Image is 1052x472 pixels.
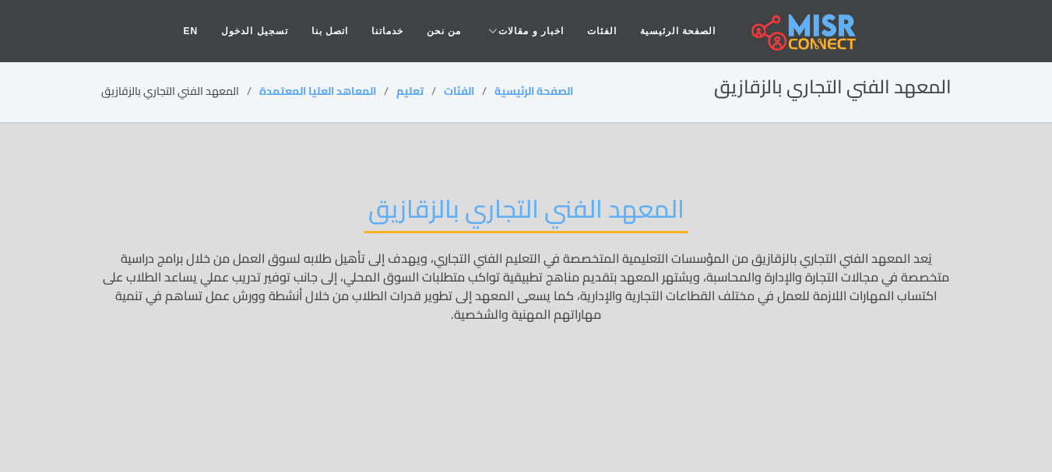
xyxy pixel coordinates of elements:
a: خدماتنا [360,16,415,46]
a: المعاهد العليا المعتمدة [259,81,376,101]
h2: المعهد الفني التجاري بالزقازيق [364,194,688,233]
a: تعليم [396,81,424,101]
a: اخبار و مقالات [473,16,575,46]
img: main.misr_connect [751,12,856,51]
a: الصفحة الرئيسية [628,16,727,46]
a: الصفحة الرئيسية [494,81,573,101]
a: من نحن [415,16,473,46]
a: الفئات [444,81,474,101]
a: تسجيل الدخول [209,16,299,46]
span: اخبار و مقالات [498,24,564,38]
a: اتصل بنا [300,16,360,46]
a: الفئات [575,16,628,46]
li: المعهد الفني التجاري بالزقازيق [101,83,259,100]
h2: المعهد الفني التجاري بالزقازيق [714,76,952,99]
a: EN [172,16,210,46]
